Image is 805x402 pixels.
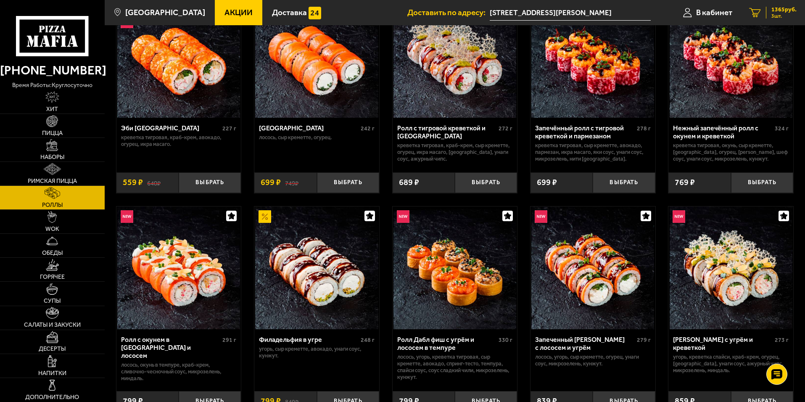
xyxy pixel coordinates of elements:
span: проспект Маршала Блюхера, 38к4 [490,5,651,21]
span: Римская пицца [28,178,77,184]
span: Горячее [40,274,65,280]
div: [PERSON_NAME] с угрём и креветкой [673,336,773,352]
button: Выбрать [317,172,379,193]
span: WOK [45,226,59,232]
span: Десерты [39,346,66,352]
button: Выбрать [731,172,793,193]
a: НовинкаЗапеченный ролл Гурмэ с лососем и угрём [531,206,655,329]
span: 689 ₽ [399,178,419,187]
span: 279 г [637,336,651,344]
span: 3 шт. [771,13,797,19]
img: Ролл Дабл фиш с угрём и лососем в темпуре [393,206,516,329]
span: Наборы [40,154,64,160]
img: Новинка [121,210,133,223]
span: Пицца [42,130,63,136]
span: 1365 руб. [771,7,797,13]
button: Выбрать [593,172,655,193]
img: Новинка [397,210,409,223]
p: креветка тигровая, краб-крем, Сыр креметте, огурец, икра масаго, [GEOGRAPHIC_DATA], унаги соус, а... [397,142,513,162]
span: 273 г [775,336,789,344]
img: 15daf4d41897b9f0e9f617042186c801.svg [309,7,321,19]
p: креветка тигровая, Сыр креметте, авокадо, пармезан, икра масаго, яки соус, унаги соус, микрозелен... [535,142,651,162]
button: Выбрать [179,172,241,193]
div: Ролл Дабл фиш с угрём и лососем в темпуре [397,336,497,352]
s: 749 ₽ [285,178,298,187]
span: Доставить по адресу: [407,8,490,16]
span: В кабинет [696,8,732,16]
img: Запеченный ролл Гурмэ с лососем и угрём [531,206,654,329]
img: Филадельфия в угре [255,206,378,329]
span: Салаты и закуски [24,322,81,328]
p: лосось, угорь, креветка тигровая, Сыр креметте, авокадо, спринг-тесто, темпура, спайси соус, соус... [397,354,513,381]
div: Запечённый ролл с тигровой креветкой и пармезаном [535,124,635,140]
s: 640 ₽ [147,178,161,187]
span: Напитки [38,370,66,376]
div: Запеченный [PERSON_NAME] с лососем и угрём [535,336,635,352]
div: Эби [GEOGRAPHIC_DATA] [121,124,221,132]
div: [GEOGRAPHIC_DATA] [259,124,359,132]
span: Акции [224,8,253,16]
a: АкционныйФиладельфия в угре [254,206,379,329]
div: Нежный запечённый ролл с окунем и креветкой [673,124,773,140]
span: 559 ₽ [123,178,143,187]
span: 291 г [222,336,236,344]
input: Ваш адрес доставки [490,5,651,21]
span: Роллы [42,202,63,208]
span: Доставка [272,8,307,16]
p: угорь, креветка спайси, краб-крем, огурец, [GEOGRAPHIC_DATA], унаги соус, ажурный чипс, микрозеле... [673,354,789,374]
div: Ролл с тигровой креветкой и [GEOGRAPHIC_DATA] [397,124,497,140]
span: Хит [46,106,58,112]
span: 769 ₽ [675,178,695,187]
span: 324 г [775,125,789,132]
span: 242 г [361,125,375,132]
img: Новинка [535,210,547,223]
span: 227 г [222,125,236,132]
img: Ролл с окунем в темпуре и лососем [117,206,240,329]
span: 330 г [499,336,512,344]
span: 248 г [361,336,375,344]
img: Новинка [673,210,685,223]
p: лосось, Сыр креметте, огурец. [259,134,375,141]
span: 699 ₽ [261,178,281,187]
span: 278 г [637,125,651,132]
a: НовинкаРолл Дабл фиш с угрём и лососем в темпуре [393,206,517,329]
button: Выбрать [455,172,517,193]
p: лосось, окунь в темпуре, краб-крем, сливочно-чесночный соус, микрозелень, миндаль. [121,362,237,382]
span: Обеды [42,250,63,256]
p: лосось, угорь, Сыр креметте, огурец, унаги соус, микрозелень, кунжут. [535,354,651,367]
img: Акционный [259,210,271,223]
span: 699 ₽ [537,178,557,187]
div: Ролл с окунем в [GEOGRAPHIC_DATA] и лососем [121,336,221,360]
p: угорь, Сыр креметте, авокадо, унаги соус, кунжут. [259,346,375,359]
span: 272 г [499,125,512,132]
img: Ролл Калипсо с угрём и креветкой [670,206,792,329]
a: НовинкаРолл Калипсо с угрём и креветкой [668,206,793,329]
span: Дополнительно [25,394,79,400]
span: [GEOGRAPHIC_DATA] [125,8,205,16]
p: креветка тигровая, краб-крем, авокадо, огурец, икра масаго. [121,134,237,148]
div: Филадельфия в угре [259,336,359,344]
a: НовинкаРолл с окунем в темпуре и лососем [116,206,241,329]
p: креветка тигровая, окунь, Сыр креметте, [GEOGRAPHIC_DATA], огурец, [PERSON_NAME], шеф соус, унаги... [673,142,789,162]
span: Супы [44,298,61,304]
